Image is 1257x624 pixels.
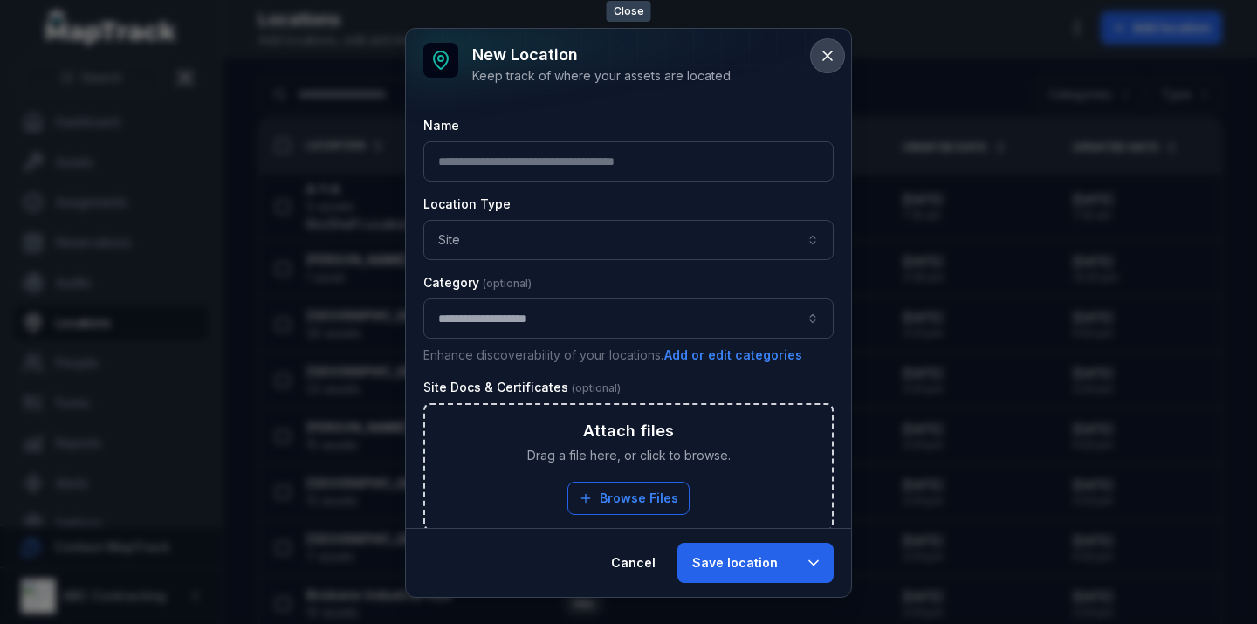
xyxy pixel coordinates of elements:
label: Site Docs & Certificates [423,379,621,396]
button: Save location [677,543,793,583]
label: Category [423,274,532,291]
span: Close [607,1,651,22]
p: Enhance discoverability of your locations. [423,346,834,365]
button: Add or edit categories [663,346,803,365]
label: Location Type [423,195,511,213]
h3: Attach files [583,419,674,443]
h3: New location [472,43,733,67]
span: Drag a file here, or click to browse. [527,447,731,464]
button: Cancel [596,543,670,583]
button: Browse Files [567,482,690,515]
div: Keep track of where your assets are located. [472,67,733,85]
button: Site [423,220,834,260]
label: Name [423,117,459,134]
